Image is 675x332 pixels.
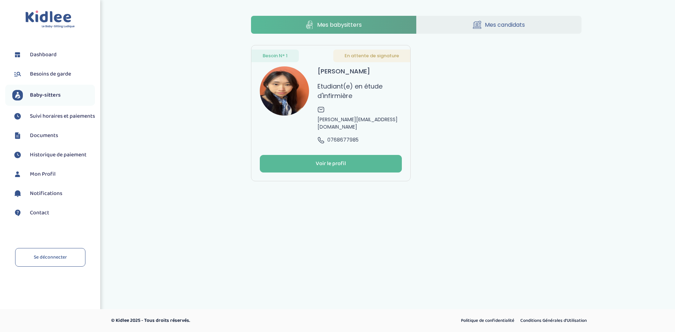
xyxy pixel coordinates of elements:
[317,116,402,131] span: [PERSON_NAME][EMAIL_ADDRESS][DOMAIN_NAME]
[12,188,23,199] img: notification.svg
[327,136,359,144] span: 0768677985
[12,69,95,79] a: Besoins de garde
[260,66,309,116] img: avatar
[345,52,399,59] span: En attente de signature
[251,16,416,34] a: Mes babysitters
[30,70,71,78] span: Besoins de garde
[30,170,56,178] span: Mon Profil
[317,20,362,29] span: Mes babysitters
[316,160,346,168] div: Voir le profil
[518,316,589,325] a: Conditions Générales d’Utilisation
[15,248,85,267] a: Se déconnecter
[251,45,411,181] a: Besoin N° 1 En attente de signature avatar [PERSON_NAME] Etudiant(e) en étude d'infirmière [PERSO...
[12,208,95,218] a: Contact
[12,90,95,100] a: Baby-sitters
[12,188,95,199] a: Notifications
[260,155,402,172] button: Voir le profil
[317,66,370,76] h3: [PERSON_NAME]
[30,91,61,99] span: Baby-sitters
[485,20,525,29] span: Mes candidats
[30,112,95,121] span: Suivi horaires et paiements
[12,69,23,79] img: besoin.svg
[111,317,367,324] p: © Kidlee 2025 - Tous droits réservés.
[12,90,23,100] img: babysitters.svg
[12,169,23,180] img: profil.svg
[12,50,23,60] img: dashboard.svg
[263,52,288,59] span: Besoin N° 1
[12,50,95,60] a: Dashboard
[12,150,23,160] img: suivihoraire.svg
[30,51,57,59] span: Dashboard
[30,209,49,217] span: Contact
[12,130,23,141] img: documents.svg
[12,130,95,141] a: Documents
[12,111,95,122] a: Suivi horaires et paiements
[30,131,58,140] span: Documents
[12,169,95,180] a: Mon Profil
[12,111,23,122] img: suivihoraire.svg
[25,11,75,28] img: logo.svg
[12,208,23,218] img: contact.svg
[30,151,86,159] span: Historique de paiement
[417,16,582,34] a: Mes candidats
[12,150,95,160] a: Historique de paiement
[317,82,402,100] p: Etudiant(e) en étude d'infirmière
[30,189,62,198] span: Notifications
[458,316,517,325] a: Politique de confidentialité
